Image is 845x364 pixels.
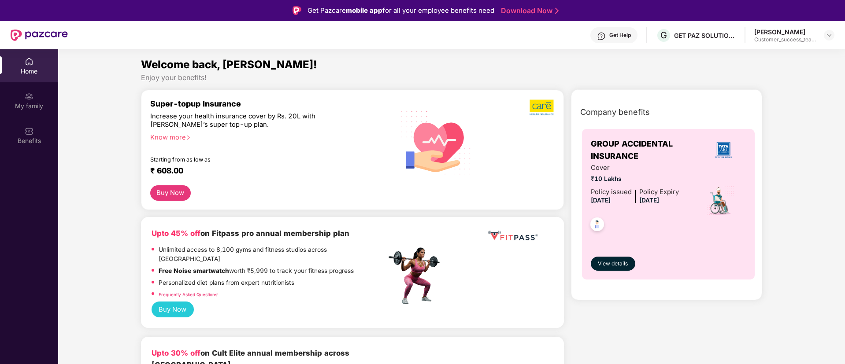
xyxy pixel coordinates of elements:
div: Get Pazcare for all your employee benefits need [308,5,494,16]
img: svg+xml;base64,PHN2ZyB4bWxucz0iaHR0cDovL3d3dy53My5vcmcvMjAwMC9zdmciIHhtbG5zOnhsaW5rPSJodHRwOi8vd3... [394,99,478,185]
div: Increase your health insurance cover by Rs. 20L with [PERSON_NAME]’s super top-up plan. [150,112,348,129]
div: Policy Expiry [639,187,679,197]
div: ₹ 608.00 [150,166,378,176]
img: Logo [293,6,301,15]
span: Welcome back, [PERSON_NAME]! [141,58,317,71]
div: Policy issued [591,187,632,197]
img: svg+xml;base64,PHN2ZyB3aWR0aD0iMjAiIGhlaWdodD0iMjAiIHZpZXdCb3g9IjAgMCAyMCAyMCIgZmlsbD0ibm9uZSIgeG... [25,92,33,101]
div: Starting from as low as [150,156,349,162]
b: Upto 30% off [152,349,200,357]
div: Get Help [609,32,631,39]
span: Company benefits [580,106,650,118]
strong: Free Noise smartwatch [159,267,229,274]
img: insurerLogo [712,138,735,162]
div: Enjoy your benefits! [141,73,763,82]
span: [DATE] [639,197,659,204]
span: G [660,30,667,40]
img: fpp.png [386,245,448,307]
div: [PERSON_NAME] [754,28,816,36]
div: GET PAZ SOLUTIONS PRIVATE LIMTED [674,31,736,40]
img: Stroke [555,6,559,15]
span: Cover [591,163,679,173]
span: GROUP ACCIDENTAL INSURANCE [591,138,701,163]
a: Download Now [501,6,556,15]
img: svg+xml;base64,PHN2ZyB4bWxucz0iaHR0cDovL3d3dy53My5vcmcvMjAwMC9zdmciIHdpZHRoPSI0OC45NDMiIGhlaWdodD... [586,215,608,236]
button: Buy Now [152,301,194,318]
img: fppp.png [486,228,539,244]
img: New Pazcare Logo [11,29,68,41]
a: Frequently Asked Questions! [159,292,219,297]
b: Upto 45% off [152,229,200,238]
span: View details [598,260,628,268]
button: View details [591,257,635,271]
strong: mobile app [346,6,382,15]
span: ₹10 Lakhs [591,174,679,184]
span: [DATE] [591,197,611,204]
span: right [186,135,191,140]
p: Personalized diet plans from expert nutritionists [159,278,294,288]
img: svg+xml;base64,PHN2ZyBpZD0iRHJvcGRvd24tMzJ4MzIiIHhtbG5zPSJodHRwOi8vd3d3LnczLm9yZy8yMDAwL3N2ZyIgd2... [826,32,833,39]
img: b5dec4f62d2307b9de63beb79f102df3.png [530,99,555,116]
b: on Fitpass pro annual membership plan [152,229,349,238]
button: Buy Now [150,185,191,201]
div: Customer_success_team_lead [754,36,816,43]
p: Unlimited access to 8,100 gyms and fitness studios across [GEOGRAPHIC_DATA] [159,245,386,264]
img: svg+xml;base64,PHN2ZyBpZD0iSG9tZSIgeG1sbnM9Imh0dHA6Ly93d3cudzMub3JnLzIwMDAvc3ZnIiB3aWR0aD0iMjAiIG... [25,57,33,66]
p: worth ₹5,999 to track your fitness progress [159,266,354,276]
img: icon [704,185,735,216]
div: Know more [150,133,381,140]
img: svg+xml;base64,PHN2ZyBpZD0iSGVscC0zMngzMiIgeG1sbnM9Imh0dHA6Ly93d3cudzMub3JnLzIwMDAvc3ZnIiB3aWR0aD... [597,32,606,40]
img: svg+xml;base64,PHN2ZyBpZD0iQmVuZWZpdHMiIHhtbG5zPSJodHRwOi8vd3d3LnczLm9yZy8yMDAwL3N2ZyIgd2lkdGg9Ij... [25,127,33,136]
div: Super-topup Insurance [150,99,386,108]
